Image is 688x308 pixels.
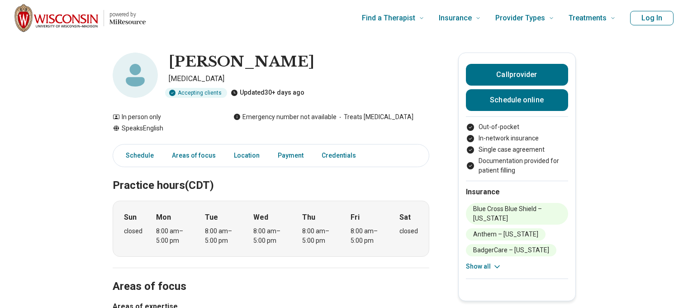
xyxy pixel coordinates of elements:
[113,156,429,193] h2: Practice hours (CDT)
[362,12,415,24] span: Find a Therapist
[156,212,171,223] strong: Mon
[166,146,221,165] a: Areas of focus
[466,187,568,197] h2: Insurance
[113,112,215,122] div: In person only
[272,146,309,165] a: Payment
[466,228,546,241] li: Anthem – [US_STATE]
[466,262,502,271] button: Show all
[399,212,411,223] strong: Sat
[124,212,137,223] strong: Sun
[302,212,315,223] strong: Thu
[466,134,568,143] li: In-network insurance
[124,226,142,236] div: closed
[466,64,568,86] button: Callprovider
[351,226,385,245] div: 8:00 am – 5:00 pm
[337,112,413,122] span: Treats [MEDICAL_DATA]
[495,12,545,24] span: Provider Types
[231,88,304,98] div: Updated 30+ days ago
[109,11,146,18] p: powered by
[253,212,268,223] strong: Wed
[205,226,240,245] div: 8:00 am – 5:00 pm
[466,203,568,225] li: Blue Cross Blue Shield – [US_STATE]
[316,146,367,165] a: Credentials
[165,88,227,98] div: Accepting clients
[351,212,360,223] strong: Fri
[466,89,568,111] a: Schedule online
[466,244,556,256] li: BadgerCare – [US_STATE]
[228,146,265,165] a: Location
[630,11,674,25] button: Log In
[302,226,337,245] div: 8:00 am – 5:00 pm
[466,156,568,175] li: Documentation provided for patient filling
[169,73,429,84] p: [MEDICAL_DATA]
[113,124,215,133] div: Speaks English
[205,212,218,223] strong: Tue
[113,257,429,294] h2: Areas of focus
[466,145,568,154] li: Single case agreement
[253,226,288,245] div: 8:00 am – 5:00 pm
[569,12,607,24] span: Treatments
[169,53,314,72] h1: [PERSON_NAME]
[466,122,568,175] ul: Payment options
[113,201,429,257] div: When does the program meet?
[115,146,159,165] a: Schedule
[399,226,418,236] div: closed
[439,12,472,24] span: Insurance
[233,112,337,122] div: Emergency number not available
[466,122,568,132] li: Out-of-pocket
[156,226,191,245] div: 8:00 am – 5:00 pm
[14,4,146,33] a: Home page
